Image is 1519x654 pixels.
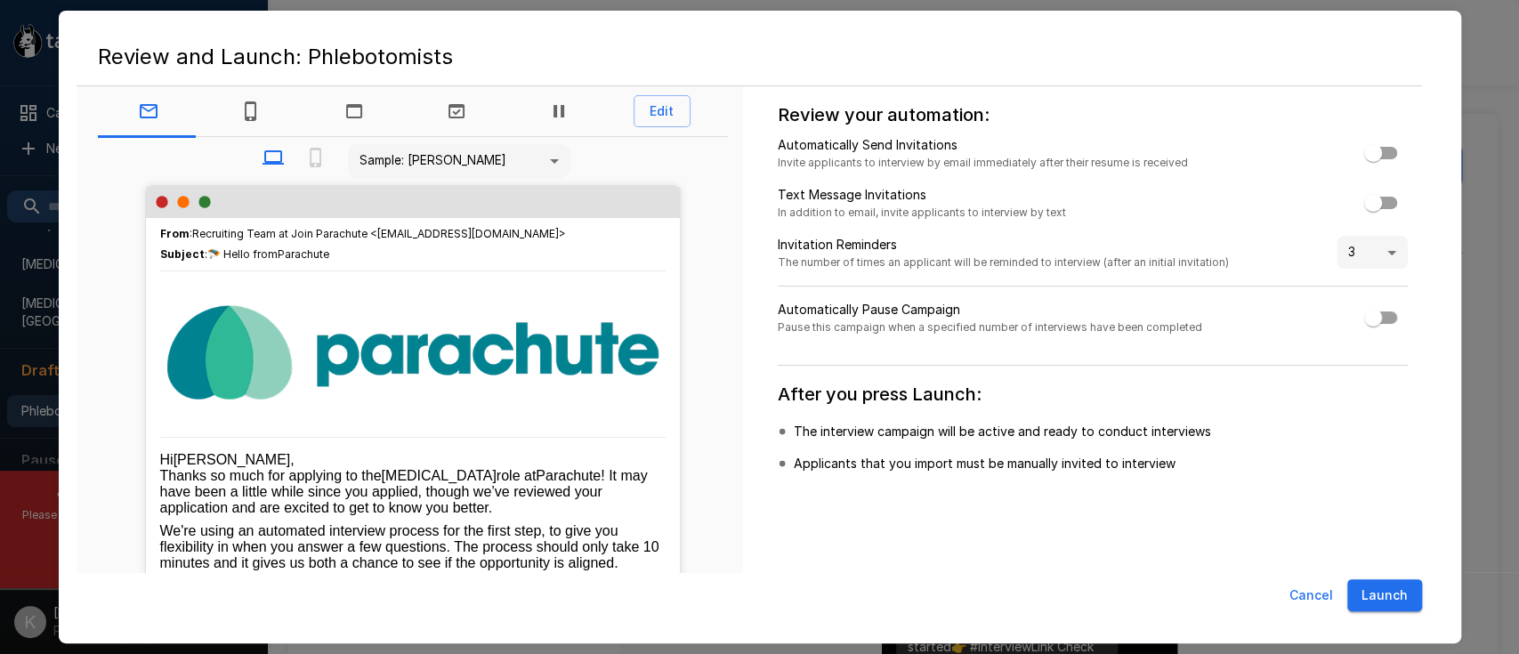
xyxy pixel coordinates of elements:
[1337,236,1408,270] div: 3
[160,468,382,483] span: Thanks so much for applying to the
[160,225,566,243] span: : Recruiting Team at Join Parachute <[EMAIL_ADDRESS][DOMAIN_NAME]>
[290,452,294,467] span: ,
[497,468,536,483] span: role at
[778,204,1066,222] span: In addition to email, invite applicants to interview by text
[446,101,467,122] svg: Complete
[77,28,1443,85] h2: Review and Launch: Phlebotomists
[634,95,691,128] span: Edit
[1282,579,1340,612] button: Cancel
[138,101,159,122] svg: Email
[536,468,601,483] span: Parachute
[343,101,365,122] svg: Welcome
[160,247,205,261] b: Subject
[778,380,1408,408] h6: After you press Launch:
[278,247,329,261] span: Parachute
[174,452,291,467] span: [PERSON_NAME]
[794,455,1176,472] p: Applicants that you import must be manually invited to interview
[382,468,497,483] span: [MEDICAL_DATA]
[160,246,329,263] span: :
[160,452,174,467] span: Hi
[794,423,1211,440] p: The interview campaign will be active and ready to conduct interviews
[778,136,1188,154] p: Automatically Send Invitations
[778,154,1188,172] span: Invite applicants to interview by email immediately after their resume is received
[778,186,1066,204] p: Text Message Invitations
[778,254,1229,271] span: The number of times an applicant will be reminded to interview (after an initial invitation)
[348,144,570,178] div: Sample: [PERSON_NAME]
[160,227,190,240] b: From
[1347,579,1422,612] button: Launch
[240,101,262,122] svg: Text
[778,319,1202,336] span: Pause this campaign when a specified number of interviews have been completed
[160,523,663,570] span: We're using an automated interview process for the first step, to give you flexibility in when yo...
[548,101,570,122] svg: Paused
[778,236,1229,254] p: Invitation Reminders
[778,101,1408,129] h6: Review your automation:
[778,301,1202,319] p: Automatically Pause Campaign
[207,247,278,261] span: 🪂 Hello from
[160,468,652,515] span: ! It may have been a little while since you applied, though we’ve reviewed your application and a...
[160,289,666,416] img: Talent Llama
